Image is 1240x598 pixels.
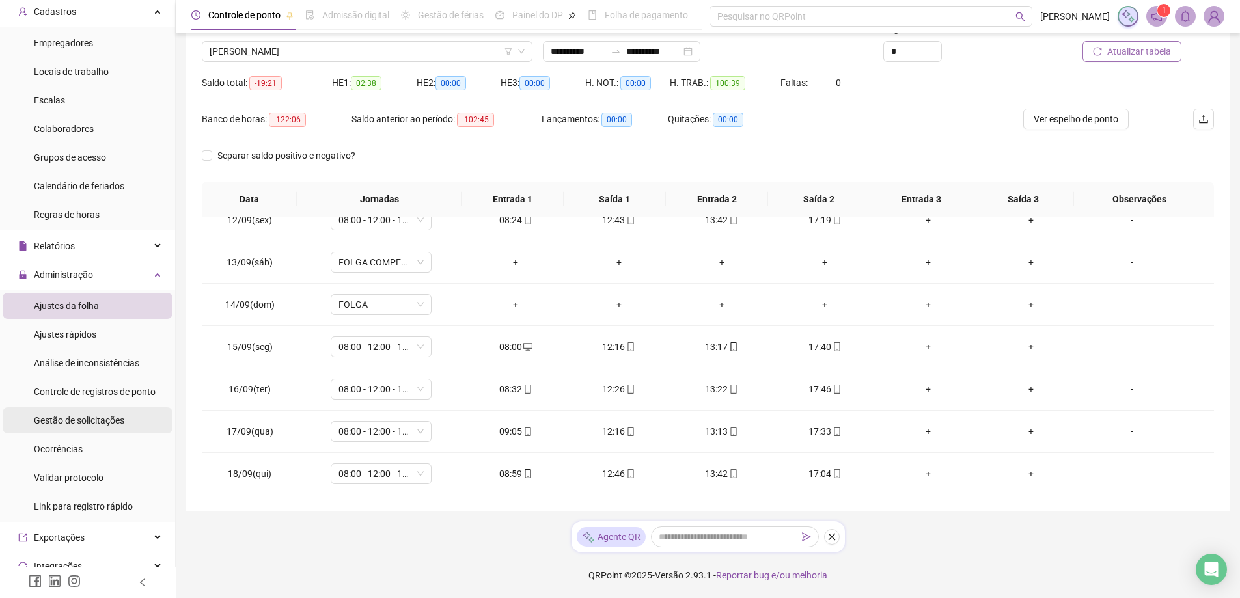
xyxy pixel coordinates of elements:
span: 08:00 - 12:00 - 13:00 - 17:00 [338,379,424,399]
div: + [990,467,1072,481]
div: + [681,297,763,312]
div: 09:05 [475,424,557,439]
span: mobile [625,469,635,478]
th: Entrada 2 [666,182,768,217]
div: H. NOT.: [585,75,670,90]
div: - [1094,297,1170,312]
span: Administração [34,269,93,280]
div: HE 1: [332,75,417,90]
img: sparkle-icon.fc2bf0ac1784a2077858766a79e2daf3.svg [1121,9,1135,23]
span: mobile [831,385,842,394]
span: FOLGA COMPENSATÓRIA [338,252,424,272]
span: send [802,532,811,541]
span: notification [1151,10,1163,22]
span: Grupos de acesso [34,152,106,163]
span: Análise de inconsistências [34,358,139,368]
span: Integrações [34,561,82,571]
th: Observações [1074,182,1204,217]
div: - [1094,382,1170,396]
span: Faltas: [780,77,810,88]
span: Empregadores [34,38,93,48]
div: - [1094,255,1170,269]
span: export [18,533,27,542]
span: Ocorrências [34,444,83,454]
span: Exportações [34,532,85,543]
span: -19:21 [249,76,282,90]
div: + [475,255,557,269]
div: - [1094,213,1170,227]
div: 13:42 [681,467,763,481]
div: + [990,255,1072,269]
span: dashboard [495,10,504,20]
span: upload [1198,114,1209,124]
footer: QRPoint © 2025 - 2.93.1 - [176,552,1240,598]
span: 00:00 [620,76,651,90]
div: + [681,255,763,269]
span: desktop [522,342,532,351]
div: + [990,424,1072,439]
span: clock-circle [191,10,200,20]
span: Relatórios [34,241,75,251]
span: 12/09(sex) [227,215,272,225]
div: + [577,255,659,269]
span: left [138,578,147,587]
span: Folha de pagamento [605,10,688,20]
div: 12:16 [577,424,659,439]
span: 08:00 - 12:00 - 13:00 - 17:00 [338,422,424,441]
span: mobile [831,469,842,478]
div: Open Intercom Messenger [1196,554,1227,585]
div: + [784,297,866,312]
div: + [887,213,969,227]
span: 0 [836,77,841,88]
div: Saldo total: [202,75,332,90]
span: Locais de trabalho [34,66,109,77]
span: Gestão de férias [418,10,484,20]
span: Atualizar tabela [1107,44,1171,59]
div: + [990,340,1072,354]
div: - [1094,467,1170,481]
span: ANDRÉ LUIS BRANDÃO SILVA [210,42,525,61]
div: + [990,213,1072,227]
span: sun [401,10,410,20]
span: 08:00 - 12:00 - 13:00 - 17:00 [338,210,424,230]
div: + [990,382,1072,396]
span: mobile [625,427,635,436]
span: 15/09(seg) [227,342,273,352]
span: 02:38 [351,76,381,90]
span: 13/09(sáb) [227,257,273,267]
span: 16/09(ter) [228,384,271,394]
span: to [611,46,621,57]
div: H. TRAB.: [670,75,780,90]
span: mobile [522,215,532,224]
div: HE 3: [501,75,585,90]
span: Admissão digital [322,10,389,20]
span: 17/09(qua) [227,426,273,437]
span: close [827,532,836,541]
span: FOLGA [338,295,424,314]
span: 08:00 - 12:00 - 13:00 - 17:00 [338,337,424,357]
div: 17:19 [784,213,866,227]
div: 08:00 [475,340,557,354]
div: + [887,467,969,481]
img: 69671 [1204,7,1224,26]
span: mobile [625,342,635,351]
span: mobile [522,385,532,394]
div: + [887,382,969,396]
span: reload [1093,47,1102,56]
span: Escalas [34,95,65,105]
div: Banco de horas: [202,112,351,127]
span: Painel do DP [512,10,563,20]
span: mobile [522,469,532,478]
span: lock [18,270,27,279]
div: 17:46 [784,382,866,396]
div: + [990,297,1072,312]
span: Link para registro rápido [34,501,133,511]
span: mobile [625,215,635,224]
span: sync [18,562,27,571]
span: Versão [655,570,683,580]
span: 1 [1162,6,1166,15]
span: Ajustes rápidos [34,329,96,340]
div: HE 2: [417,75,501,90]
span: mobile [728,469,738,478]
span: mobile [831,342,842,351]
